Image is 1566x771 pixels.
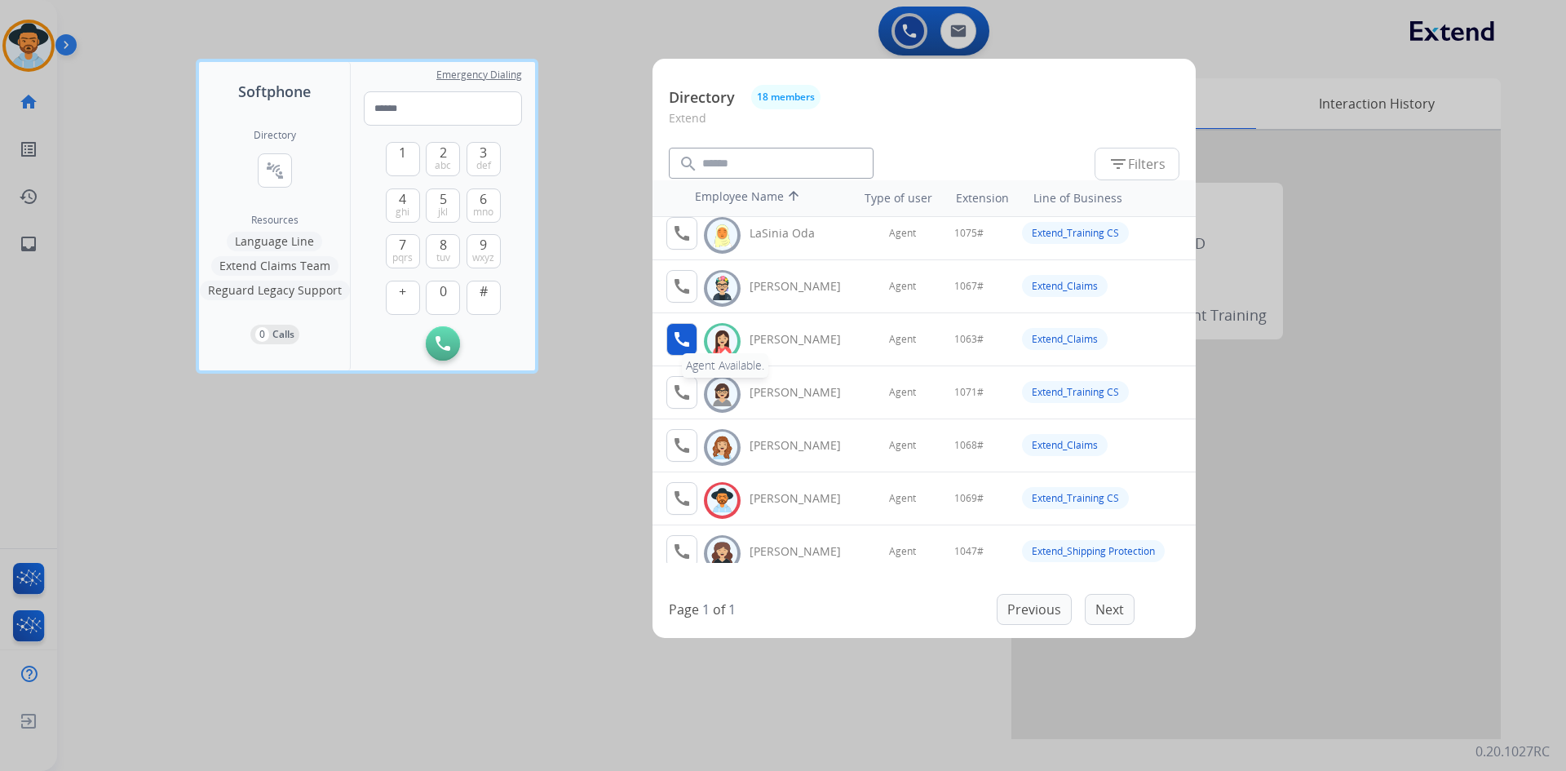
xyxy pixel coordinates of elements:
[251,214,299,227] span: Resources
[889,227,916,240] span: Agent
[436,251,450,264] span: tuv
[440,281,447,301] span: 0
[1022,434,1108,456] div: Extend_Claims
[954,386,984,399] span: 1071#
[254,129,296,142] h2: Directory
[672,224,692,243] mat-icon: call
[386,188,420,223] button: 4ghi
[436,69,522,82] span: Emergency Dialing
[954,439,984,452] span: 1068#
[713,600,725,619] p: of
[954,492,984,505] span: 1069#
[211,256,338,276] button: Extend Claims Team
[472,251,494,264] span: wxyz
[272,327,294,342] p: Calls
[467,188,501,223] button: 6mno
[473,206,493,219] span: mno
[399,189,406,209] span: 4
[436,336,450,351] img: call-button
[750,384,859,401] div: [PERSON_NAME]
[669,600,699,619] p: Page
[1022,540,1165,562] div: Extend_Shipping Protection
[750,490,859,507] div: [PERSON_NAME]
[842,182,940,215] th: Type of user
[426,142,460,176] button: 2abc
[750,543,859,560] div: [PERSON_NAME]
[687,180,834,216] th: Employee Name
[954,545,984,558] span: 1047#
[750,331,859,348] div: [PERSON_NAME]
[467,281,501,315] button: #
[672,383,692,402] mat-icon: call
[467,142,501,176] button: 3def
[710,223,734,248] img: avatar
[954,227,984,240] span: 1075#
[672,330,692,349] mat-icon: call
[399,281,406,301] span: +
[1022,222,1129,244] div: Extend_Training CS
[1025,182,1188,215] th: Line of Business
[669,86,735,109] p: Directory
[889,280,916,293] span: Agent
[467,234,501,268] button: 9wxyz
[386,234,420,268] button: 7pqrs
[750,278,859,295] div: [PERSON_NAME]
[480,235,487,255] span: 9
[399,235,406,255] span: 7
[386,142,420,176] button: 1
[1095,148,1179,180] button: Filters
[426,188,460,223] button: 5jkl
[440,189,447,209] span: 5
[948,182,1017,215] th: Extension
[710,382,734,407] img: avatar
[250,325,299,344] button: 0Calls
[1022,328,1108,350] div: Extend_Claims
[682,353,768,378] div: Agent Available.
[751,85,821,109] button: 18 members
[710,435,734,460] img: avatar
[672,489,692,508] mat-icon: call
[227,232,322,251] button: Language Line
[889,386,916,399] span: Agent
[396,206,409,219] span: ghi
[1475,742,1550,761] p: 0.20.1027RC
[889,492,916,505] span: Agent
[476,159,491,172] span: def
[666,323,697,356] button: Agent Available.
[954,333,984,346] span: 1063#
[265,161,285,180] mat-icon: connect_without_contact
[200,281,350,300] button: Reguard Legacy Support
[672,277,692,296] mat-icon: call
[386,281,420,315] button: +
[784,188,803,208] mat-icon: arrow_upward
[238,80,311,103] span: Softphone
[889,333,916,346] span: Agent
[480,281,488,301] span: #
[480,189,487,209] span: 6
[438,206,448,219] span: jkl
[750,225,859,241] div: LaSinia Oda
[1108,154,1128,174] mat-icon: filter_list
[426,234,460,268] button: 8tuv
[435,159,451,172] span: abc
[480,143,487,162] span: 3
[1022,487,1129,509] div: Extend_Training CS
[426,281,460,315] button: 0
[672,436,692,455] mat-icon: call
[1108,154,1166,174] span: Filters
[399,143,406,162] span: 1
[255,327,269,342] p: 0
[1022,381,1129,403] div: Extend_Training CS
[889,545,916,558] span: Agent
[710,541,734,566] img: avatar
[392,251,413,264] span: pqrs
[1022,275,1108,297] div: Extend_Claims
[679,154,698,174] mat-icon: search
[440,143,447,162] span: 2
[889,439,916,452] span: Agent
[710,276,734,301] img: avatar
[710,488,734,513] img: avatar
[672,542,692,561] mat-icon: call
[440,235,447,255] span: 8
[669,109,1179,140] p: Extend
